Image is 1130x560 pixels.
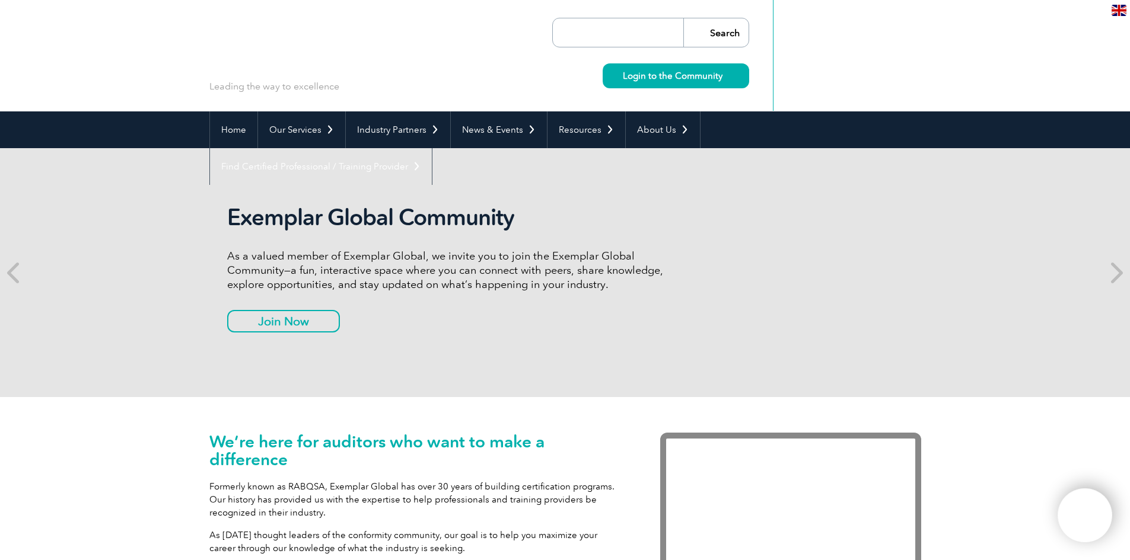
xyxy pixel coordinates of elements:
[209,480,625,519] p: Formerly known as RABQSA, Exemplar Global has over 30 years of building certification programs. O...
[209,529,625,555] p: As [DATE] thought leaders of the conformity community, our goal is to help you maximize your care...
[210,111,257,148] a: Home
[210,148,432,185] a: Find Certified Professional / Training Provider
[548,111,625,148] a: Resources
[626,111,700,148] a: About Us
[227,249,672,292] p: As a valued member of Exemplar Global, we invite you to join the Exemplar Global Community—a fun,...
[1070,501,1100,530] img: svg+xml;nitro-empty-id=MTgxNToxMTY=-1;base64,PHN2ZyB2aWV3Qm94PSIwIDAgNDAwIDQwMCIgd2lkdGg9IjQwMCIg...
[227,310,340,332] a: Join Now
[451,111,547,148] a: News & Events
[258,111,345,148] a: Our Services
[209,433,625,468] h1: We’re here for auditors who want to make a difference
[603,63,749,88] a: Login to the Community
[1112,5,1126,16] img: en
[683,18,749,47] input: Search
[227,204,672,231] h2: Exemplar Global Community
[346,111,450,148] a: Industry Partners
[722,72,729,79] img: svg+xml;nitro-empty-id=MzcwOjIyMw==-1;base64,PHN2ZyB2aWV3Qm94PSIwIDAgMTEgMTEiIHdpZHRoPSIxMSIgaGVp...
[209,80,339,93] p: Leading the way to excellence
